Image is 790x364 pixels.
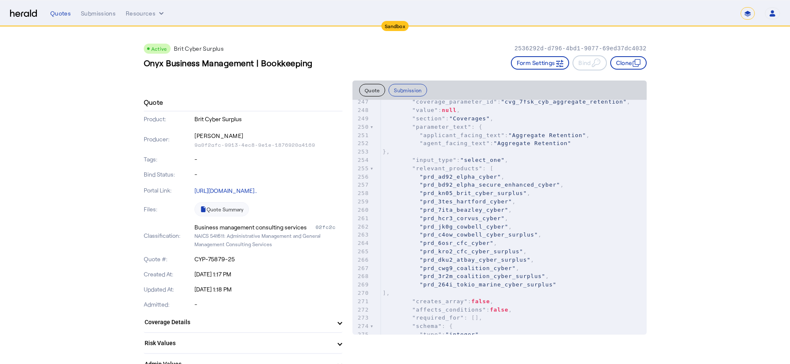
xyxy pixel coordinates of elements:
[352,281,370,289] div: 269
[420,240,494,246] span: "prd_6osr_cfc_cyber"
[194,231,342,248] p: NAICS 541611: Administrative Management and General Management Consulting Services
[420,257,531,263] span: "prd_dku2_atbay_cyber_surplus"
[126,9,166,18] button: Resources dropdown menu
[352,330,370,339] div: 275
[352,297,370,306] div: 271
[511,56,570,70] button: Form Settings
[610,56,647,70] button: Clone
[420,132,505,138] span: "applicant_facing_text"
[383,298,494,304] span: : ,
[490,307,508,313] span: false
[383,307,512,313] span: : ,
[383,140,571,146] span: :
[352,198,370,206] div: 259
[145,318,332,327] mat-panel-title: Coverage Details
[352,156,370,164] div: 254
[383,231,542,238] span: ,
[420,265,516,271] span: "prd_cwg9_coalition_cyber"
[501,99,627,105] span: "cvg_7fsk_cyb_aggregate_retention"
[383,190,531,196] span: ,
[420,140,490,146] span: "agent_facing_text"
[383,182,564,188] span: ,
[420,207,508,213] span: "prd_7ita_beazley_cyber"
[412,115,446,122] span: "section"
[352,173,370,181] div: 256
[420,190,527,196] span: "prd_kn05_brit_cyber_surplus"
[352,139,370,148] div: 252
[420,215,505,221] span: "prd_hcr3_corvus_cyber"
[383,323,453,329] span: : {
[352,314,370,322] div: 273
[359,84,386,96] button: Quote
[383,115,494,122] span: : ,
[383,257,534,263] span: ,
[194,223,307,231] div: Business management consulting services
[352,98,370,106] div: 247
[420,248,523,255] span: "prd_kro2_cfc_cyber_surplus"
[494,140,571,146] span: "Aggregate Retention"
[352,306,370,314] div: 272
[144,333,342,353] mat-expansion-panel-header: Risk Values
[420,174,501,180] span: "prd_ad92_elpha_cyber"
[383,107,460,113] span: : ,
[383,148,390,155] span: },
[352,214,370,223] div: 261
[194,285,342,294] p: [DATE] 1:18 PM
[412,165,483,172] span: "relevant_products"
[194,255,342,263] p: CYP-75879-25
[352,223,370,231] div: 262
[383,207,512,213] span: ,
[383,174,505,180] span: ,
[412,315,464,321] span: "required_for"
[383,315,482,321] span: : [],
[514,44,646,53] p: 2536292d-d796-4bd1-9077-69ed37dc4032
[389,84,427,96] button: Submission
[352,189,370,198] div: 258
[144,312,342,332] mat-expansion-panel-header: Coverage Details
[383,198,516,205] span: ,
[50,9,71,18] div: Quotes
[352,181,370,189] div: 257
[449,115,490,122] span: "Coverages"
[383,248,527,255] span: ,
[144,155,193,164] p: Tags:
[194,270,342,278] p: [DATE] 1:17 PM
[144,57,313,69] h3: Onyx Business Management | Bookkeeping
[352,272,370,281] div: 268
[420,198,512,205] span: "prd_3tes_hartford_cyber"
[144,300,193,309] p: Admitted:
[383,215,508,221] span: ,
[194,115,342,123] p: Brit Cyber Surplus
[352,231,370,239] div: 263
[144,270,193,278] p: Created At:
[352,148,370,156] div: 253
[420,281,557,288] span: "prd_264i_tokio_marine_cyber_surplus"
[81,9,116,18] div: Submissions
[174,44,224,53] p: Brit Cyber Surplus
[144,97,163,107] h4: Quote
[352,206,370,214] div: 260
[412,99,497,105] span: "coverage_parameter_id"
[194,170,342,179] p: -
[316,223,342,231] div: 02fc2c
[352,123,370,131] div: 250
[352,114,370,123] div: 249
[151,46,167,52] span: Active
[383,124,482,130] span: : {
[572,55,606,70] button: Bind
[10,10,37,18] img: Herald Logo
[145,339,332,348] mat-panel-title: Risk Values
[446,331,479,338] span: "integer"
[144,255,193,263] p: Quote #:
[144,231,193,240] p: Classification:
[412,323,442,329] span: "schema"
[144,285,193,294] p: Updated At:
[420,273,545,279] span: "prd_3r2m_coalition_cyber_surplus"
[194,155,342,164] p: -
[420,182,560,188] span: "prd_bd92_elpha_secure_enhanced_cyber"
[194,300,342,309] p: -
[352,289,370,297] div: 270
[420,231,538,238] span: "prd_c4ow_cowbell_cyber_surplus"
[442,107,456,113] span: null
[412,307,487,313] span: "affects_conditions"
